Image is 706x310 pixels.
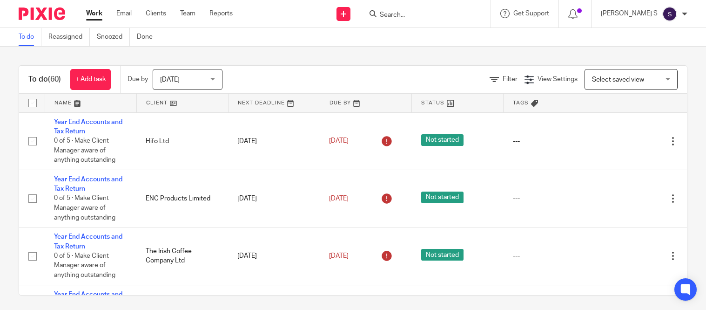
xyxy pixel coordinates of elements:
[513,137,586,146] div: ---
[128,75,148,84] p: Due by
[662,7,677,21] img: svg%3E
[48,28,90,46] a: Reassigned
[146,9,166,18] a: Clients
[379,11,463,20] input: Search
[54,119,122,135] a: Year End Accounts and Tax Return
[54,291,122,307] a: Year End Accounts and Tax Return
[28,75,61,84] h1: To do
[601,9,658,18] p: [PERSON_NAME] S
[97,28,130,46] a: Snoozed
[421,192,464,203] span: Not started
[136,112,228,170] td: Hifo Ltd
[137,28,160,46] a: Done
[54,176,122,192] a: Year End Accounts and Tax Return
[86,9,102,18] a: Work
[329,253,349,259] span: [DATE]
[209,9,233,18] a: Reports
[116,9,132,18] a: Email
[54,138,115,163] span: 0 of 5 · Make Client Manager aware of anything outstanding
[19,28,41,46] a: To do
[19,7,65,20] img: Pixie
[329,195,349,202] span: [DATE]
[503,76,518,83] span: Filter
[592,76,644,83] span: Select saved view
[228,170,320,227] td: [DATE]
[228,227,320,285] td: [DATE]
[228,112,320,170] td: [DATE]
[48,76,61,83] span: (60)
[136,227,228,285] td: The Irish Coffee Company Ltd
[70,69,111,90] a: + Add task
[180,9,195,18] a: Team
[329,138,349,144] span: [DATE]
[421,134,464,146] span: Not started
[513,251,586,261] div: ---
[160,76,180,83] span: [DATE]
[421,249,464,261] span: Not started
[513,100,529,105] span: Tags
[136,170,228,227] td: ENC Products Limited
[513,194,586,203] div: ---
[54,253,115,278] span: 0 of 5 · Make Client Manager aware of anything outstanding
[54,234,122,249] a: Year End Accounts and Tax Return
[513,10,549,17] span: Get Support
[54,195,115,221] span: 0 of 5 · Make Client Manager aware of anything outstanding
[538,76,578,83] span: View Settings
